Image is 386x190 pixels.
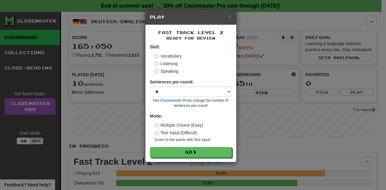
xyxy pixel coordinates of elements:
input: Listening [155,62,159,66]
button: Close [228,13,231,20]
label: Listening [155,61,178,67]
span: × [228,13,231,20]
button: Go [150,147,232,157]
label: Text Input (Difficult) [155,130,197,136]
strong: Skill: [150,44,160,49]
label: Vocabulary [155,53,182,59]
h5: Play [150,14,232,20]
label: Multiple Choice (Easy) [155,122,203,128]
input: Text Input (Difficult) [155,131,159,135]
input: Speaking [155,69,159,73]
small: Score 2x the points with Text Input ! [155,137,232,142]
label: Speaking [155,68,178,74]
a: Get Clozemaster Pro [153,98,189,103]
strong: Mode: [150,114,163,118]
small: Ready for Review [150,36,232,41]
input: Multiple Choice (Easy) [155,123,159,127]
span: Fast Track Level 2 [158,30,223,35]
small: to change the number of sentences per round! [150,98,232,108]
label: Sentences per round: [150,79,194,85]
input: Vocabulary [155,54,159,58]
